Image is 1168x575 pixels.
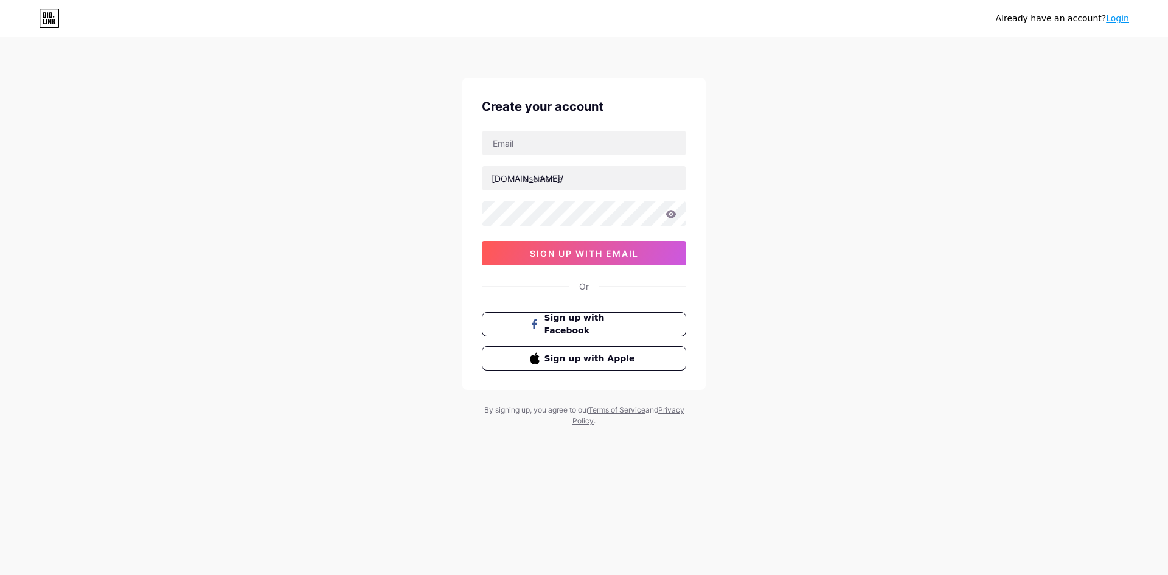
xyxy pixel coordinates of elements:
div: Already have an account? [996,12,1129,25]
div: [DOMAIN_NAME]/ [492,172,563,185]
div: Or [579,280,589,293]
a: Login [1106,13,1129,23]
span: Sign up with Facebook [544,312,639,337]
a: Terms of Service [588,405,645,414]
span: sign up with email [530,248,639,259]
div: Create your account [482,97,686,116]
input: username [482,166,686,190]
button: Sign up with Facebook [482,312,686,336]
input: Email [482,131,686,155]
button: sign up with email [482,241,686,265]
span: Sign up with Apple [544,352,639,365]
div: By signing up, you agree to our and . [481,405,687,427]
button: Sign up with Apple [482,346,686,371]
